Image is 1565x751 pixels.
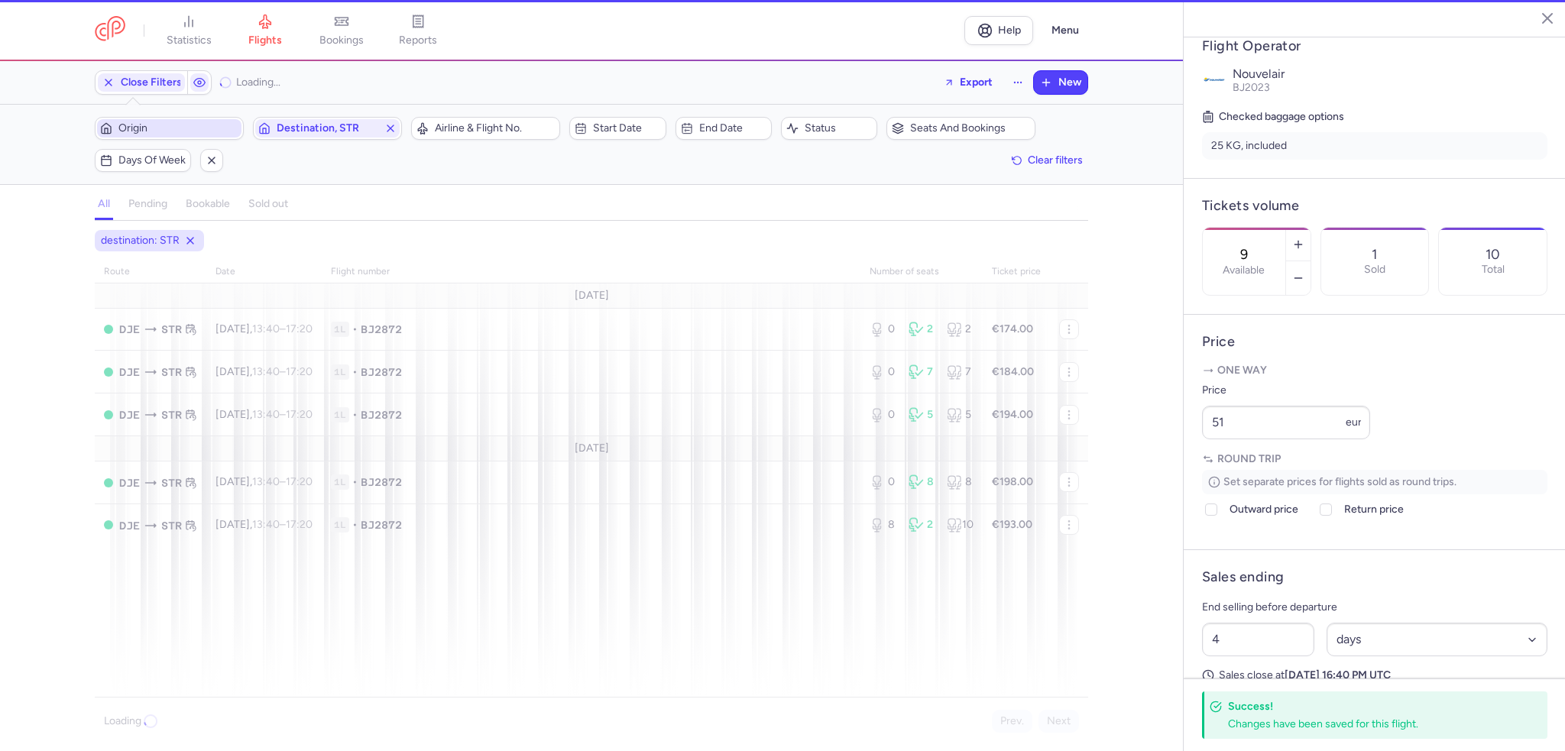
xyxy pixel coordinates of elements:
[1028,154,1083,166] span: Clear filters
[699,122,766,134] span: End date
[1006,149,1088,172] button: Clear filters
[1223,264,1265,277] label: Available
[1285,668,1391,681] strong: [DATE] 16:40 PM UTC
[1202,470,1547,494] p: Set separate prices for flights sold as round trips.
[964,16,1033,45] a: Help
[319,34,364,47] span: bookings
[248,34,282,47] span: flights
[569,117,666,140] button: Start date
[960,76,993,88] span: Export
[167,34,212,47] span: statistics
[1202,381,1370,400] label: Price
[253,117,402,140] button: Destination, STR
[1202,197,1547,215] h4: Tickets volume
[781,117,877,140] button: Status
[118,154,186,167] span: Days of week
[95,149,191,172] button: Days of week
[1202,623,1314,656] input: ##
[95,16,125,44] a: CitizenPlane red outlined logo
[934,70,1003,95] button: Export
[1202,568,1284,586] h4: Sales ending
[593,122,660,134] span: Start date
[1233,81,1270,94] span: BJ2023
[95,117,244,140] button: Origin
[399,34,437,47] span: reports
[1320,503,1332,516] input: Return price
[303,14,380,47] a: bookings
[1228,717,1514,731] div: Changes have been saved for this flight.
[1205,503,1217,516] input: Outward price
[998,24,1021,36] span: Help
[121,76,182,89] span: Close Filters
[101,233,180,248] span: destination: STR
[1202,37,1547,55] h4: Flight Operator
[1230,500,1298,519] span: Outward price
[380,14,456,47] a: reports
[1344,500,1404,519] span: Return price
[1202,67,1226,92] img: Nouvelair logo
[1042,16,1088,45] button: Menu
[227,14,303,47] a: flights
[676,117,772,140] button: End date
[96,71,187,94] button: Close Filters
[805,122,872,134] span: Status
[236,76,280,89] span: Loading...
[1202,333,1547,351] h4: Price
[151,14,227,47] a: statistics
[118,122,238,134] span: Origin
[1364,264,1385,276] p: Sold
[1202,668,1547,682] p: Sales close at
[1372,247,1377,262] p: 1
[277,122,378,134] span: Destination, STR
[435,122,555,134] span: Airline & Flight No.
[1202,363,1547,378] p: One way
[1202,598,1547,617] p: End selling before departure
[1228,699,1514,714] h4: Success!
[1202,452,1547,467] p: Round trip
[1058,76,1081,89] span: New
[1482,264,1505,276] p: Total
[1034,71,1087,94] button: New
[1202,108,1547,126] h5: Checked baggage options
[1202,406,1370,439] input: ---
[1346,416,1362,429] span: eur
[1486,247,1500,262] p: 10
[910,122,1030,134] span: Seats and bookings
[1202,132,1547,160] li: 25 KG, included
[1233,67,1547,81] p: Nouvelair
[886,117,1035,140] button: Seats and bookings
[411,117,560,140] button: Airline & Flight No.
